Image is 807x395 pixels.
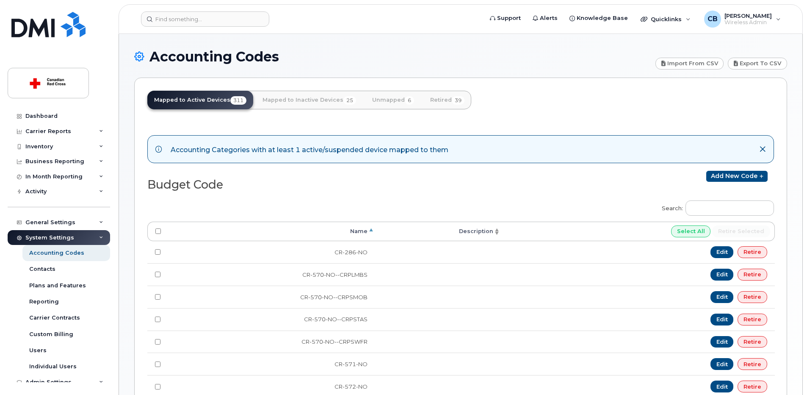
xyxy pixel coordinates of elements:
input: Select All [671,225,711,237]
td: CR-571-NO [169,353,375,375]
a: Retire [738,358,767,370]
h2: Budget Code [147,178,454,191]
a: Retire [738,291,767,303]
td: CR-570-NO--CRPSMOB [169,286,375,308]
a: Add new code [706,171,768,182]
span: 25 [343,96,356,105]
a: Mapped to Active Devices [147,91,253,109]
a: Mapped to Inactive Devices [256,91,363,109]
a: Edit [710,358,734,370]
td: CR-570-NO--CRPSWFR [169,331,375,353]
div: Accounting Categories with at least 1 active/suspended device mapped to them [171,143,448,155]
span: 39 [452,96,464,105]
a: Import from CSV [655,58,724,70]
th: Description: activate to sort column ascending [375,222,501,241]
h1: Accounting Codes [134,49,651,64]
a: Retire [738,246,767,258]
a: Edit [710,381,734,392]
a: Edit [710,246,734,258]
a: Unmapped [365,91,421,109]
span: 6 [405,96,414,105]
a: Export to CSV [728,58,787,70]
th: Name: activate to sort column descending [169,222,375,241]
input: Search: [685,200,774,216]
a: Retire [738,314,767,325]
a: Edit [710,314,734,325]
td: CR-286-NO [169,241,375,263]
a: Retire [738,269,767,281]
a: Edit [710,291,734,303]
a: Retire [738,336,767,348]
a: Retired [423,91,471,109]
a: Edit [710,269,734,281]
a: Retire [738,381,767,392]
a: Edit [710,336,734,348]
td: CR-570-NO--CRPLMBS [169,263,375,286]
span: 311 [230,96,246,105]
label: Search: [656,195,774,219]
td: CR-570-NO--CRPSTAS [169,308,375,331]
